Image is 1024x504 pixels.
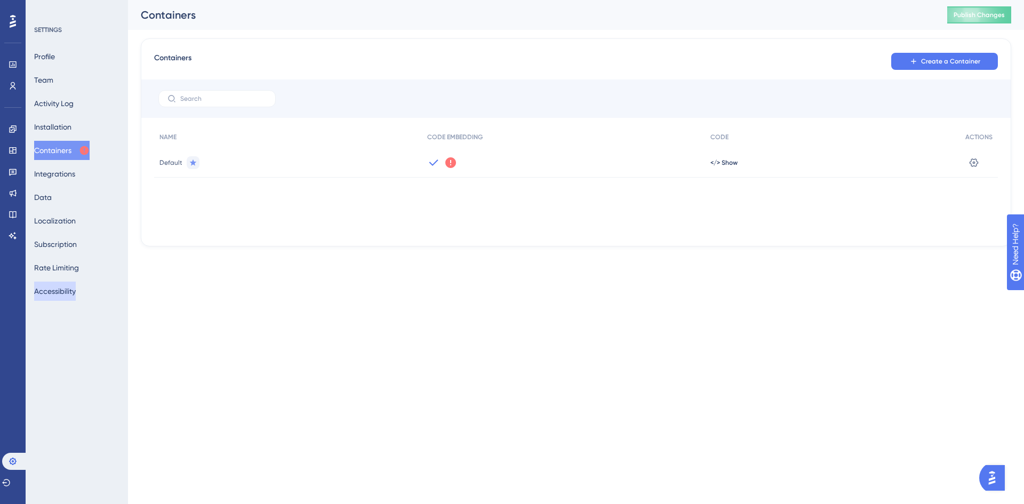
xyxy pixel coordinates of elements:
[9,197,205,289] div: Yuri diz…
[159,133,177,141] span: NAME
[52,13,69,24] p: Ativo
[954,11,1005,19] span: Publish Changes
[38,324,205,369] div: tô na dúvida se preciso configurar alguma coisa nesses guias e hotspots, além das dimensões de la...
[34,258,79,277] button: Rate Limiting
[427,133,483,141] span: CODE EMBEDDING
[979,462,1011,494] iframe: UserGuiding AI Assistant Launcher
[947,6,1011,23] button: Publish Changes
[34,141,90,160] button: Containers
[710,158,738,167] button: </> Show
[9,327,204,345] textarea: Envie uma mensagem...
[38,102,205,146] div: queria entender melhor essa parte técnica, até pra brifar com mais assertividade o dev
[17,349,25,358] button: Seletor de emoji
[921,57,980,66] span: Create a Container
[34,70,53,90] button: Team
[47,31,196,94] div: o conteiner pensando nessa questão tem, basicamente tem dois caminhos: identificar devices com at...
[34,94,74,113] button: Activity Log
[154,52,191,71] span: Containers
[9,102,205,155] div: Yuri diz…
[141,7,921,22] div: Containers
[710,133,729,141] span: CODE
[34,282,76,301] button: Accessibility
[34,211,76,230] button: Localization
[891,53,998,70] button: Create a Container
[25,3,67,15] span: Need Help?
[9,155,84,178] div: Exatamente. 😊Diênifer • Há 14min
[30,6,47,23] img: Profile image for Diênifer
[183,345,200,362] button: Enviar mensagem…
[47,295,196,316] div: até pra me certificar se as configs estão corretas na ferramenta
[9,324,205,381] div: Yuri diz…
[34,349,42,358] button: Seletor de Gif
[34,188,52,207] button: Data
[47,108,196,140] div: queria entender melhor essa parte técnica, até pra brifar com mais assertividade o dev
[17,161,75,172] div: Exatamente. 😊
[47,203,196,255] div: certo, e o dev precisa de alguma inf específica da ferramenta pra fazer esse ajuste no código? pr...
[965,133,993,141] span: ACTIONS
[159,158,182,167] span: Default
[167,4,187,25] button: Início
[9,289,205,324] div: Yuri diz…
[51,349,59,358] button: Carregar anexo
[17,180,82,186] div: Diênifer • Há 14min
[34,26,121,34] div: SETTINGS
[52,5,85,13] h1: Diênifer
[9,155,205,197] div: Diênifer diz…
[38,197,205,288] div: certo, e o dev precisa de alguma inf específica da ferramenta pra fazer esse ajuste no código? pr...
[34,117,71,137] button: Installation
[68,349,76,358] button: Start recording
[38,289,205,323] div: até pra me certificar se as configs estão corretas na ferramenta
[38,25,205,101] div: o conteiner pensando nessa questão tem, basicamente tem dois caminhos: identificar devices com at...
[187,4,206,23] div: Fechar
[34,235,77,254] button: Subscription
[34,47,55,66] button: Profile
[7,4,27,25] button: go back
[34,164,75,183] button: Integrations
[47,261,196,282] div: eu não sou uma pessoa técnica, por isso to querendo entender melhor
[180,95,267,102] input: Search
[9,25,205,102] div: Yuri diz…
